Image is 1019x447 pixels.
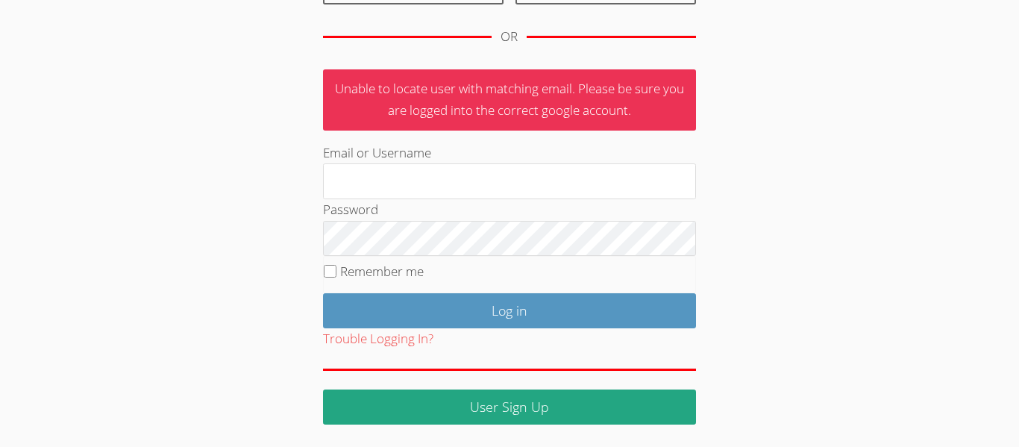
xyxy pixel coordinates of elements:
[323,328,433,350] button: Trouble Logging In?
[340,263,424,280] label: Remember me
[323,144,431,161] label: Email or Username
[501,26,518,48] div: OR
[323,293,696,328] input: Log in
[323,390,696,425] a: User Sign Up
[323,201,378,218] label: Password
[323,69,696,131] p: Unable to locate user with matching email. Please be sure you are logged into the correct google ...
